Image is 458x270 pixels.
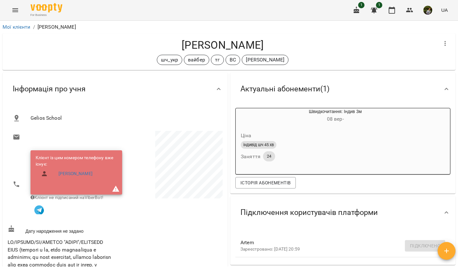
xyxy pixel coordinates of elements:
button: UA [439,4,450,16]
span: Клієнт не підписаний на ViberBot! [31,195,103,200]
a: [PERSON_NAME] [59,171,93,177]
div: Інформація про учня [3,73,228,105]
span: UA [441,7,448,13]
span: індивід шч 45 хв [241,142,276,148]
span: Інформація про учня [13,84,86,94]
button: Швидкочитання: Індив 3м08 вер- Цінаіндивід шч 45 хвЗаняття24 [236,108,404,169]
h6: Ціна [241,131,252,140]
li: / [33,23,35,31]
span: Актуальні абонементи ( 1 ) [240,84,330,94]
button: Клієнт підписаний на VooptyBot [31,201,48,218]
button: Menu [8,3,23,18]
span: Історія абонементів [240,179,291,187]
div: Швидкочитання: Індив 3м [266,108,404,124]
button: Історія абонементів [235,177,296,188]
p: Зареєстровано: [DATE] 20:59 [240,246,435,252]
div: Актуальні абонементи(1) [230,73,455,105]
div: вайбер [184,55,209,65]
span: 08 вер - [327,116,344,122]
img: b75e9dd987c236d6cf194ef640b45b7d.jpg [423,6,432,15]
span: 1 [376,2,382,8]
p: [PERSON_NAME] [38,23,76,31]
div: Швидкочитання: Індив 3м [236,108,266,124]
div: Дату народження не задано [6,224,115,236]
span: Gelios School [31,114,218,122]
span: Підключення користувачів платформи [240,208,378,217]
span: 24 [263,153,275,159]
div: Підключення користувачів платформи [230,196,455,229]
a: Мої клієнти [3,24,31,30]
img: Telegram [34,205,44,215]
span: 1 [358,2,364,8]
span: Artem [240,239,435,246]
img: Voopty Logo [31,3,62,12]
div: [PERSON_NAME] [242,55,288,65]
div: ВС [226,55,240,65]
p: тг [215,56,220,64]
nav: breadcrumb [3,23,455,31]
p: вайбер [188,56,205,64]
span: For Business [31,13,62,17]
h6: Заняття [241,152,260,161]
div: тг [211,55,224,65]
h4: [PERSON_NAME] [8,39,438,52]
p: шч_укр [161,56,178,64]
ul: Клієнт із цим номером телефону вже існує: [36,155,117,182]
p: [PERSON_NAME] [246,56,284,64]
div: шч_укр [157,55,182,65]
p: ВС [230,56,236,64]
